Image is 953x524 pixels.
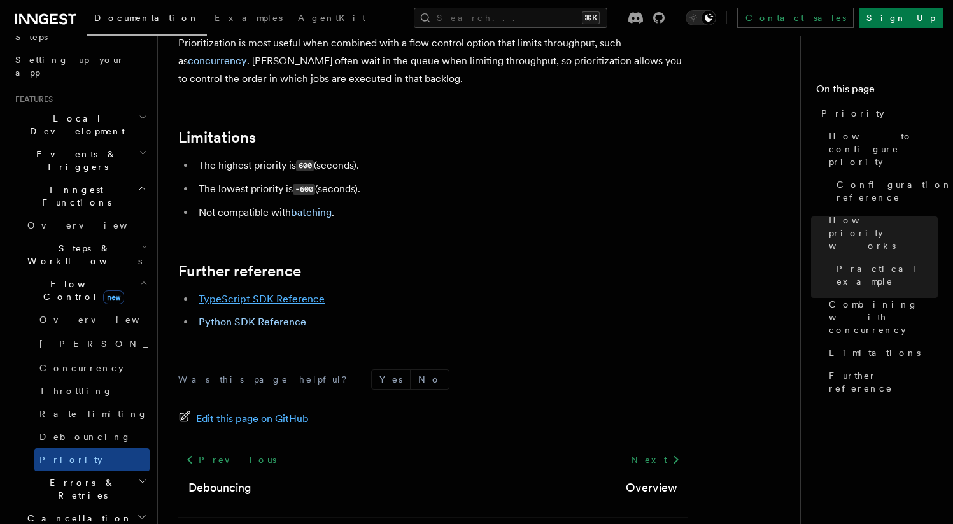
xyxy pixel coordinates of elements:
[10,48,150,84] a: Setting up your app
[34,357,150,379] a: Concurrency
[291,206,332,218] a: batching
[199,293,325,305] a: TypeScript SDK Reference
[215,13,283,23] span: Examples
[829,369,938,395] span: Further reference
[831,173,938,209] a: Configuration reference
[178,410,309,428] a: Edit this page on GitHub
[824,293,938,341] a: Combining with concurrency
[824,364,938,400] a: Further reference
[34,448,150,471] a: Priority
[178,34,688,88] p: Prioritization is most useful when combined with a flow control option that limits throughput, su...
[87,4,207,36] a: Documentation
[199,316,306,328] a: Python SDK Reference
[816,81,938,102] h4: On this page
[15,55,125,78] span: Setting up your app
[196,410,309,428] span: Edit this page on GitHub
[821,107,884,120] span: Priority
[824,125,938,173] a: How to configure priority
[39,363,124,373] span: Concurrency
[22,278,140,303] span: Flow Control
[195,204,688,222] li: Not compatible with .
[178,129,256,146] a: Limitations
[831,257,938,293] a: Practical example
[94,13,199,23] span: Documentation
[829,298,938,336] span: Combining with concurrency
[837,262,938,288] span: Practical example
[10,107,150,143] button: Local Development
[829,214,938,252] span: How priority works
[207,4,290,34] a: Examples
[623,448,688,471] a: Next
[10,178,150,214] button: Inngest Functions
[39,315,171,325] span: Overview
[816,102,938,125] a: Priority
[34,425,150,448] a: Debouncing
[22,237,150,273] button: Steps & Workflows
[22,273,150,308] button: Flow Controlnew
[626,479,677,497] a: Overview
[824,209,938,257] a: How priority works
[178,262,301,280] a: Further reference
[737,8,854,28] a: Contact sales
[39,386,113,396] span: Throttling
[290,4,373,34] a: AgentKit
[10,148,139,173] span: Events & Triggers
[27,220,159,230] span: Overview
[22,242,142,267] span: Steps & Workflows
[22,214,150,237] a: Overview
[829,346,921,359] span: Limitations
[178,373,356,386] p: Was this page helpful?
[10,112,139,138] span: Local Development
[34,331,150,357] a: [PERSON_NAME]
[22,471,150,507] button: Errors & Retries
[837,178,952,204] span: Configuration reference
[10,94,53,104] span: Features
[686,10,716,25] button: Toggle dark mode
[829,130,938,168] span: How to configure priority
[293,184,315,195] code: -600
[411,370,449,389] button: No
[22,308,150,471] div: Flow Controlnew
[22,476,138,502] span: Errors & Retries
[195,157,688,175] li: The highest priority is (seconds).
[10,183,138,209] span: Inngest Functions
[39,409,148,419] span: Rate limiting
[103,290,124,304] span: new
[178,448,283,471] a: Previous
[414,8,607,28] button: Search...⌘K
[298,13,365,23] span: AgentKit
[195,180,688,199] li: The lowest priority is (seconds).
[34,308,150,331] a: Overview
[296,160,314,171] code: 600
[34,379,150,402] a: Throttling
[859,8,943,28] a: Sign Up
[188,479,251,497] a: Debouncing
[39,432,131,442] span: Debouncing
[34,402,150,425] a: Rate limiting
[582,11,600,24] kbd: ⌘K
[39,339,226,349] span: [PERSON_NAME]
[188,55,247,67] a: concurrency
[824,341,938,364] a: Limitations
[10,143,150,178] button: Events & Triggers
[372,370,410,389] button: Yes
[39,455,102,465] span: Priority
